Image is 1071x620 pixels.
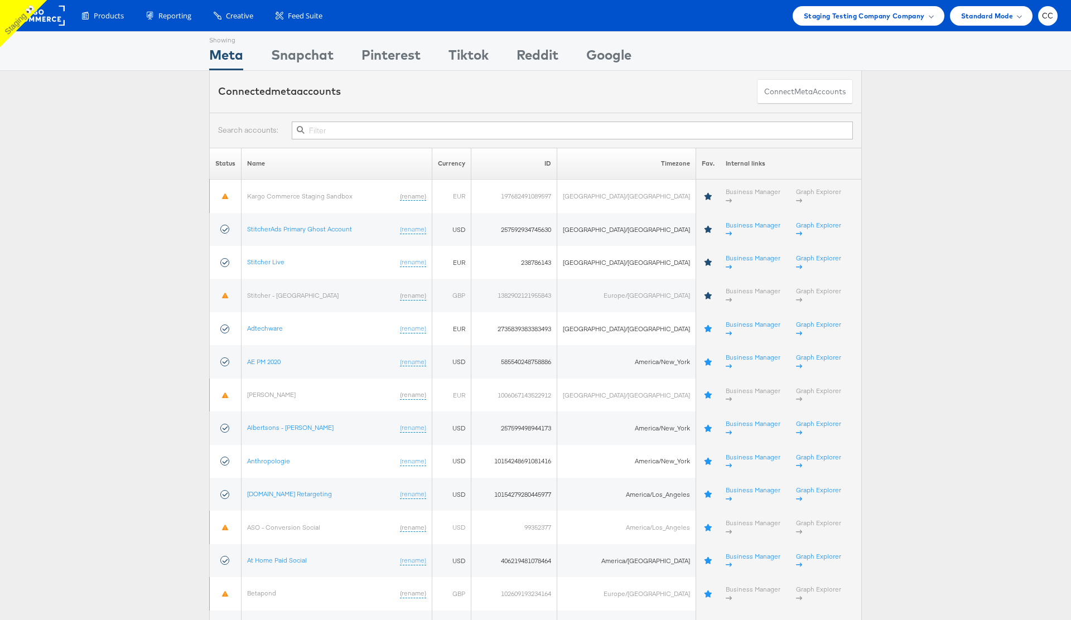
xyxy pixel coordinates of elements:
td: 197682491089597 [471,180,557,213]
td: GBP [432,279,471,312]
a: Graph Explorer [796,353,841,370]
div: Pinterest [361,45,421,70]
a: (rename) [400,589,426,598]
span: CC [1042,12,1054,20]
a: (rename) [400,390,426,400]
span: meta [271,85,297,98]
td: [GEOGRAPHIC_DATA]/[GEOGRAPHIC_DATA] [557,246,696,279]
div: Reddit [517,45,558,70]
td: America/[GEOGRAPHIC_DATA] [557,544,696,577]
td: America/Los_Angeles [557,511,696,544]
td: America/New_York [557,345,696,378]
a: Business Manager [726,419,780,437]
td: USD [432,411,471,444]
a: Business Manager [726,486,780,503]
a: [DOMAIN_NAME] Retargeting [247,490,332,498]
td: 1006067143522912 [471,379,557,411]
div: Tiktok [448,45,489,70]
td: 257592934745630 [471,213,557,246]
td: America/New_York [557,411,696,444]
a: Anthropologie [247,457,290,465]
th: Name [242,148,432,180]
th: Status [210,148,242,180]
a: AE PM 2020 [247,357,281,366]
a: Stitcher - [GEOGRAPHIC_DATA] [247,291,339,299]
td: USD [432,511,471,544]
td: Europe/[GEOGRAPHIC_DATA] [557,279,696,312]
td: [GEOGRAPHIC_DATA]/[GEOGRAPHIC_DATA] [557,379,696,411]
a: Graph Explorer [796,419,841,437]
td: [GEOGRAPHIC_DATA]/[GEOGRAPHIC_DATA] [557,180,696,213]
td: 10154279280445977 [471,478,557,511]
a: Albertsons - [PERSON_NAME] [247,423,334,432]
span: Standard Mode [961,10,1013,22]
div: Meta [209,45,243,70]
a: Business Manager [726,552,780,569]
span: Products [94,11,124,21]
td: 102609193234164 [471,577,557,610]
a: Graph Explorer [796,187,841,205]
span: Reporting [158,11,191,21]
a: Graph Explorer [796,519,841,536]
a: Business Manager [726,221,780,238]
span: Feed Suite [288,11,322,21]
a: Graph Explorer [796,320,841,337]
a: (rename) [400,457,426,466]
a: Adtechware [247,324,283,332]
td: USD [432,544,471,577]
a: Business Manager [726,353,780,370]
a: Business Manager [726,187,780,205]
td: 10154248691081416 [471,445,557,478]
div: Google [586,45,631,70]
div: Connected accounts [218,84,341,99]
button: ConnectmetaAccounts [757,79,853,104]
td: 238786143 [471,246,557,279]
a: Graph Explorer [796,486,841,503]
span: Staging Testing Company Company [804,10,925,22]
td: EUR [432,180,471,213]
a: Business Manager [726,386,780,404]
a: Business Manager [726,453,780,470]
td: USD [432,445,471,478]
a: (rename) [400,357,426,367]
td: GBP [432,577,471,610]
td: Europe/[GEOGRAPHIC_DATA] [557,577,696,610]
a: [PERSON_NAME] [247,390,296,399]
a: Betapond [247,589,276,597]
a: Graph Explorer [796,552,841,569]
span: meta [794,86,813,97]
td: USD [432,345,471,378]
a: Graph Explorer [796,254,841,271]
td: 1382902121955843 [471,279,557,312]
th: Timezone [557,148,696,180]
a: Business Manager [726,254,780,271]
th: Currency [432,148,471,180]
td: 99352377 [471,511,557,544]
a: (rename) [400,291,426,301]
a: Business Manager [726,320,780,337]
a: (rename) [400,258,426,267]
a: At Home Paid Social [247,556,307,564]
td: America/Los_Angeles [557,478,696,511]
td: EUR [432,312,471,345]
a: (rename) [400,192,426,201]
a: (rename) [400,324,426,333]
td: USD [432,213,471,246]
div: Snapchat [271,45,334,70]
a: Business Manager [726,585,780,602]
td: America/New_York [557,445,696,478]
td: 2735839383383493 [471,312,557,345]
td: USD [432,478,471,511]
a: (rename) [400,556,426,565]
a: Graph Explorer [796,453,841,470]
a: Business Manager [726,287,780,304]
td: EUR [432,246,471,279]
a: (rename) [400,423,426,433]
td: 406219481078464 [471,544,557,577]
a: Graph Explorer [796,287,841,304]
td: 257599498944173 [471,411,557,444]
a: ASO - Conversion Social [247,523,320,531]
td: [GEOGRAPHIC_DATA]/[GEOGRAPHIC_DATA] [557,213,696,246]
a: (rename) [400,225,426,234]
td: EUR [432,379,471,411]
